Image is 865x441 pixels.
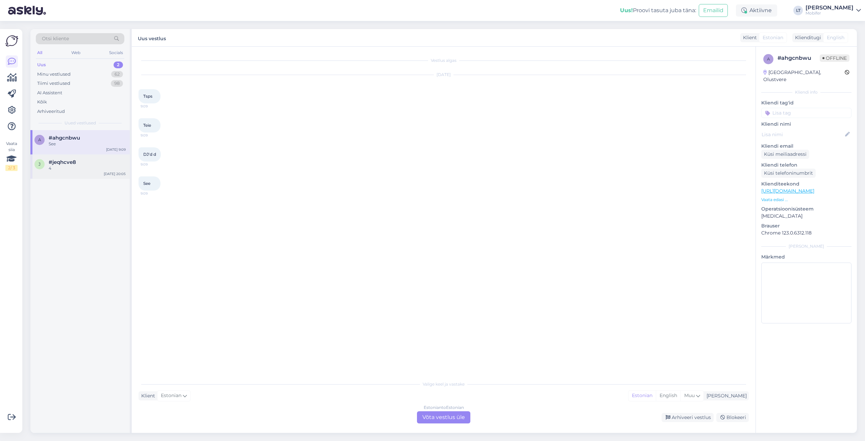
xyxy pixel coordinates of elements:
[761,188,814,194] a: [URL][DOMAIN_NAME]
[37,99,47,105] div: Kõik
[761,205,851,213] p: Operatsioonisüsteem
[761,99,851,106] p: Kliendi tag'id
[761,108,851,118] input: Lisa tag
[761,253,851,261] p: Märkmed
[761,162,851,169] p: Kliendi telefon
[49,135,80,141] span: #ahgcnbwu
[793,6,803,15] div: LT
[761,229,851,237] p: Chrome 123.0.6312.118
[761,180,851,188] p: Klienditeekond
[662,413,714,422] div: Arhiveeri vestlus
[704,392,747,399] div: [PERSON_NAME]
[777,54,820,62] div: # ahgcnbwu
[620,7,633,14] b: Uus!
[5,165,18,171] div: 2 / 3
[806,5,861,16] a: [PERSON_NAME]Mobifer
[49,141,126,147] div: See
[628,391,656,401] div: Estonian
[762,131,844,138] input: Lisa nimi
[761,222,851,229] p: Brauser
[806,10,854,16] div: Mobifer
[161,392,181,399] span: Estonian
[5,141,18,171] div: Vaata siia
[143,94,152,99] span: Tsps
[767,56,770,62] span: a
[761,243,851,249] div: [PERSON_NAME]
[36,48,44,57] div: All
[37,62,46,68] div: Uus
[139,381,749,387] div: Valige keel ja vastake
[111,80,123,87] div: 98
[106,147,126,152] div: [DATE] 9:09
[761,89,851,95] div: Kliendi info
[620,6,696,15] div: Proovi tasuta juba täna:
[139,72,749,78] div: [DATE]
[684,392,695,398] span: Muu
[736,4,777,17] div: Aktiivne
[65,120,96,126] span: Uued vestlused
[424,405,464,411] div: Estonian to Estonian
[417,411,470,423] div: Võta vestlus üle
[763,69,845,83] div: [GEOGRAPHIC_DATA], Olustvere
[141,133,166,138] span: 9:09
[143,123,151,128] span: Teie
[806,5,854,10] div: [PERSON_NAME]
[37,71,71,78] div: Minu vestlused
[761,121,851,128] p: Kliendi nimi
[699,4,728,17] button: Emailid
[656,391,681,401] div: English
[37,80,70,87] div: Tiimi vestlused
[792,34,821,41] div: Klienditugi
[761,197,851,203] p: Vaata edasi ...
[761,143,851,150] p: Kliendi email
[49,159,76,165] span: #jeqhcve8
[139,392,155,399] div: Klient
[827,34,844,41] span: English
[143,181,150,186] span: See
[761,213,851,220] p: [MEDICAL_DATA]
[111,71,123,78] div: 62
[114,62,123,68] div: 2
[143,152,156,157] span: DJ'd d
[820,54,849,62] span: Offline
[37,90,62,96] div: AI Assistent
[740,34,757,41] div: Klient
[139,57,749,64] div: Vestlus algas
[141,162,166,167] span: 9:09
[141,191,166,196] span: 9:09
[761,169,816,178] div: Küsi telefoninumbrit
[37,108,65,115] div: Arhiveeritud
[70,48,82,57] div: Web
[716,413,749,422] div: Blokeeri
[108,48,124,57] div: Socials
[49,165,126,171] div: 4
[42,35,69,42] span: Otsi kliente
[39,162,41,167] span: j
[138,33,166,42] label: Uus vestlus
[104,171,126,176] div: [DATE] 20:05
[141,104,166,109] span: 9:09
[761,150,809,159] div: Küsi meiliaadressi
[763,34,783,41] span: Estonian
[38,137,41,142] span: a
[5,34,18,47] img: Askly Logo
